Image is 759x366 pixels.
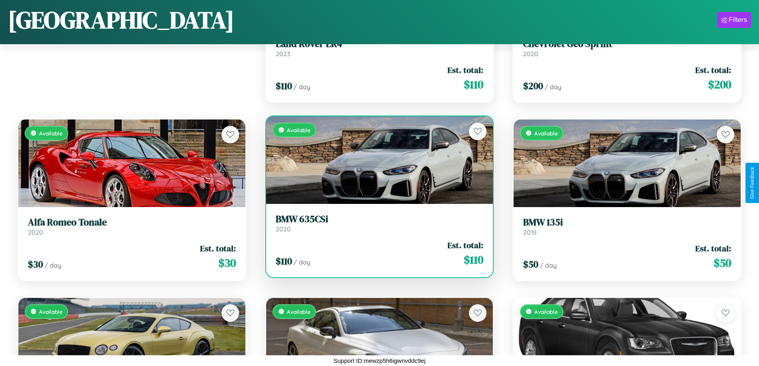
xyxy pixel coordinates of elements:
[447,64,483,76] span: Est. total:
[333,355,426,366] p: Support ID: mewzp5h6igwnvddc9ej
[540,261,557,269] span: / day
[287,127,310,133] span: Available
[714,255,731,271] span: $ 50
[28,258,43,271] span: $ 30
[218,255,236,271] span: $ 30
[45,261,61,269] span: / day
[294,258,310,266] span: / day
[294,83,310,91] span: / day
[28,217,236,236] a: Alfa Romeo Tonale2020
[729,16,747,24] div: Filters
[200,243,236,254] span: Est. total:
[447,239,483,251] span: Est. total:
[545,83,561,91] span: / day
[695,243,731,254] span: Est. total:
[523,217,731,228] h3: BMW 135i
[749,167,755,199] div: Give Feedback
[276,254,292,268] span: $ 110
[276,79,292,92] span: $ 110
[523,38,731,58] a: Chevrolet Geo Sprint2020
[534,130,558,137] span: Available
[8,4,234,36] h1: [GEOGRAPHIC_DATA]
[464,76,483,92] span: $ 110
[28,217,236,228] h3: Alfa Romeo Tonale
[695,64,731,76] span: Est. total:
[276,213,484,225] h3: BMW 635CSi
[276,38,484,58] a: Land Rover LR42023
[523,50,538,58] span: 2020
[276,225,291,233] span: 2020
[708,76,731,92] span: $ 200
[276,38,484,50] h3: Land Rover LR4
[464,252,483,268] span: $ 110
[523,79,543,92] span: $ 200
[523,228,537,236] span: 2018
[523,217,731,236] a: BMW 135i2018
[523,258,538,271] span: $ 50
[287,308,310,315] span: Available
[39,308,63,315] span: Available
[276,50,290,58] span: 2023
[28,228,43,236] span: 2020
[39,130,63,137] span: Available
[534,308,558,315] span: Available
[523,38,731,50] h3: Chevrolet Geo Sprint
[276,213,484,233] a: BMW 635CSi2020
[717,12,751,28] button: Filters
